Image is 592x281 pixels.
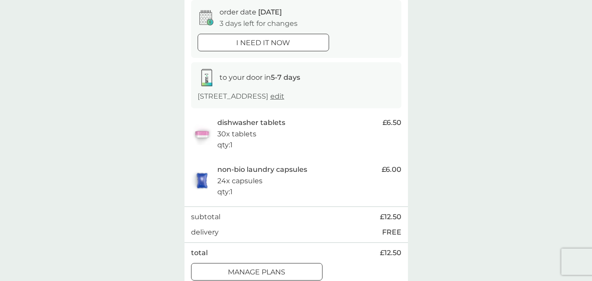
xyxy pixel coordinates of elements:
[217,117,285,128] p: dishwasher tablets
[217,164,307,175] p: non-bio laundry capsules
[380,211,401,223] span: £12.50
[380,247,401,259] span: £12.50
[198,91,284,102] p: [STREET_ADDRESS]
[270,92,284,100] a: edit
[217,139,233,151] p: qty : 1
[220,73,300,82] span: to your door in
[217,186,233,198] p: qty : 1
[220,18,298,29] p: 3 days left for changes
[220,7,282,18] p: order date
[271,73,300,82] strong: 5-7 days
[228,267,285,278] p: manage plans
[191,211,220,223] p: subtotal
[191,247,208,259] p: total
[236,37,290,49] p: i need it now
[382,227,401,238] p: FREE
[382,164,401,175] span: £6.00
[383,117,401,128] span: £6.50
[198,34,329,51] button: i need it now
[191,227,219,238] p: delivery
[258,8,282,16] span: [DATE]
[217,128,256,140] p: 30x tablets
[217,175,262,187] p: 24x capsules
[191,263,323,281] button: manage plans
